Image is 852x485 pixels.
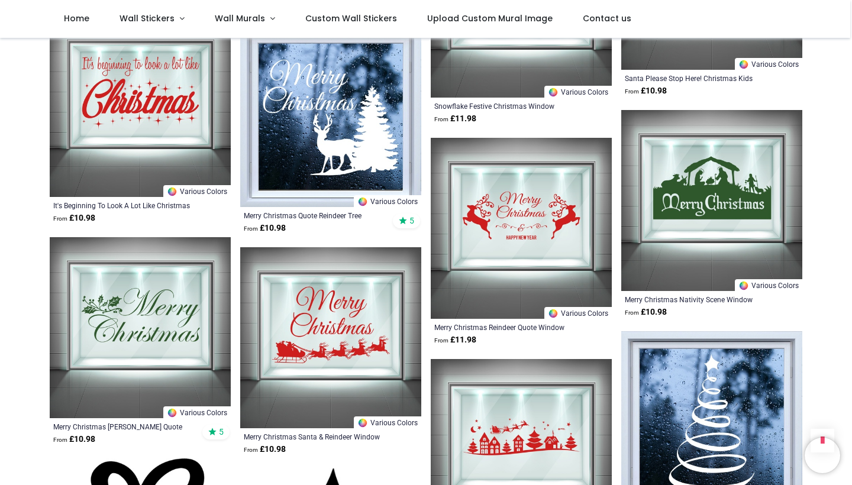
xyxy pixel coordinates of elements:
img: Merry Christmas Santa & Reindeer Window Sticker [240,247,421,428]
strong: £ 10.98 [244,444,286,455]
a: Various Colors [163,185,231,197]
span: From [53,215,67,222]
a: Merry Christmas Reindeer Quote Window Sticker [434,322,573,332]
a: Various Colors [544,307,612,319]
img: Merry Christmas Reindeer Quote Window Sticker [431,138,612,319]
img: Color Wheel [167,186,177,197]
strong: £ 10.98 [625,306,667,318]
iframe: Brevo live chat [805,438,840,473]
a: Merry Christmas Quote Reindeer Tree Window Sticker [244,211,383,220]
a: Various Colors [544,86,612,98]
span: From [244,225,258,232]
strong: £ 11.98 [434,334,476,346]
strong: £ 10.98 [625,85,667,97]
img: Color Wheel [738,280,749,291]
span: From [244,447,258,453]
img: Color Wheel [548,87,559,98]
a: Various Colors [163,406,231,418]
img: Color Wheel [357,418,368,428]
img: Merry Christmas Nativity Scene Window Sticker [621,110,802,291]
span: Wall Stickers [120,12,175,24]
a: Merry Christmas Santa & Reindeer Window Sticker [244,432,383,441]
span: 5 [219,426,224,437]
span: Contact us [583,12,631,24]
a: Various Colors [735,58,802,70]
img: Color Wheel [738,59,749,70]
a: Snowflake Festive Christmas Window Sticker [434,101,573,111]
span: From [434,337,448,344]
span: Upload Custom Mural Image [427,12,553,24]
span: Wall Murals [215,12,265,24]
img: Color Wheel [167,408,177,418]
a: Various Colors [354,195,421,207]
a: Merry Christmas Nativity Scene Window Sticker [625,295,764,304]
strong: £ 10.98 [53,212,95,224]
a: It's Beginning To Look A Lot Like Christmas Quote Window Sticker [53,201,192,210]
img: Merry Christmas Quote Reindeer Tree Window Sticker [240,26,421,207]
img: Merry Christmas Holly Quote Window Sticker [50,237,231,418]
img: It's Beginning To Look A Lot Like Christmas Quote Window Sticker [50,16,231,197]
img: Color Wheel [357,196,368,207]
span: From [434,116,448,122]
span: From [625,309,639,316]
strong: £ 10.98 [244,222,286,234]
a: Various Colors [735,279,802,291]
strong: £ 11.98 [434,113,476,125]
span: 5 [409,215,414,226]
img: Color Wheel [548,308,559,319]
a: Various Colors [354,416,421,428]
span: Home [64,12,89,24]
strong: £ 10.98 [53,434,95,445]
span: From [53,436,67,443]
a: Santa Please Stop Here! Christmas Kids Window Sticker [625,73,764,83]
span: Custom Wall Stickers [305,12,397,24]
a: Merry Christmas [PERSON_NAME] Quote Window Sticker [53,422,192,431]
span: From [625,88,639,95]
